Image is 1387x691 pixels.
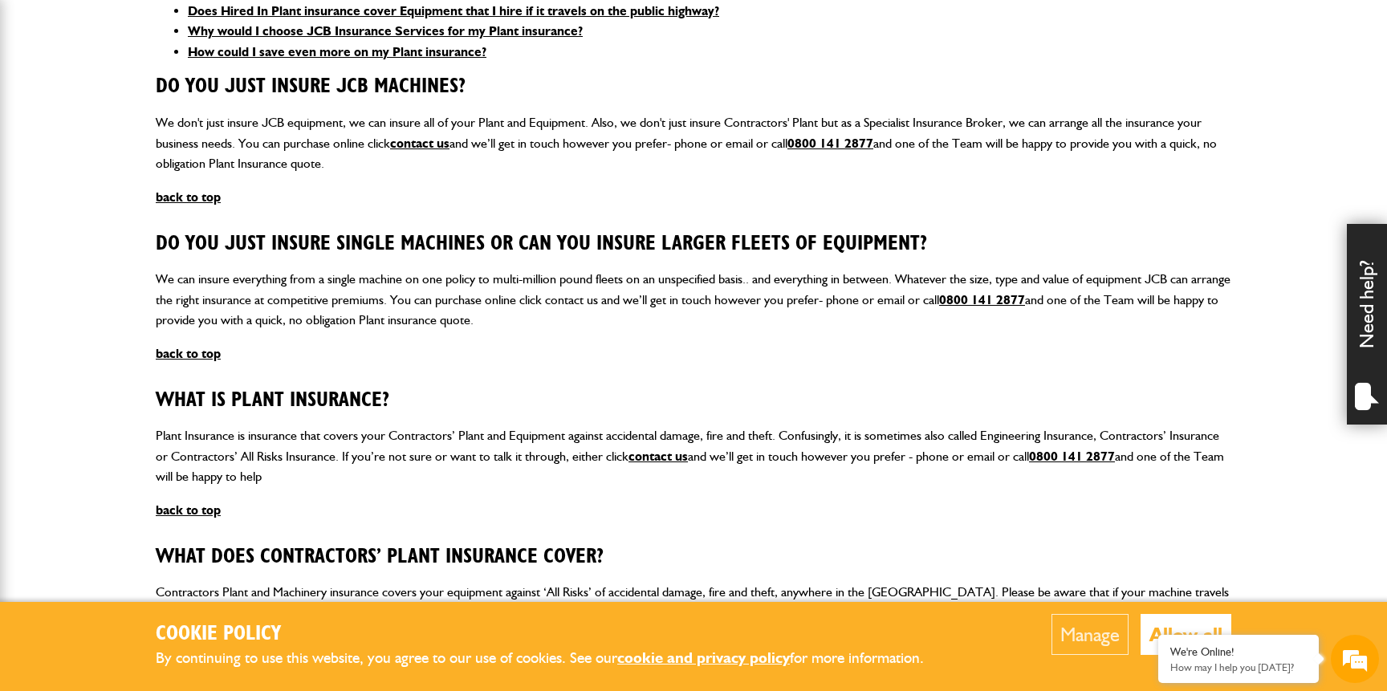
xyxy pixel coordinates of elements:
[787,136,873,151] a: 0800 141 2877
[156,545,1231,570] h3: What does Contractors’ Plant Insurance cover?
[1170,645,1307,659] div: We're Online!
[617,648,790,667] a: cookie and privacy policy
[1051,614,1129,655] button: Manage
[156,112,1231,174] p: We don't just insure JCB equipment, we can insure all of your Plant and Equipment. Also, we don't...
[156,388,1231,413] h3: What is Plant Insurance?
[156,232,1231,257] h3: Do you just insure single machines or can you insure larger fleets of equipment?
[156,622,950,647] h2: Cookie Policy
[156,425,1231,487] p: Plant Insurance is insurance that covers your Contractors’ Plant and Equipment against accidental...
[156,346,221,361] a: back to top
[156,502,221,518] a: back to top
[156,582,1231,644] p: Contractors Plant and Machinery insurance covers your equipment against ‘All Risks’ of accidental...
[188,44,486,59] a: How could I save even more on my Plant insurance?
[1029,449,1115,464] a: 0800 141 2877
[1347,224,1387,425] div: Need help?
[156,75,1231,100] h3: Do you just insure JCB machines?
[1170,661,1307,673] p: How may I help you today?
[188,3,719,18] a: Does Hired In Plant insurance cover Equipment that I hire if it travels on the public highway?
[1141,614,1231,655] button: Allow all
[156,189,221,205] a: back to top
[628,449,688,464] a: contact us
[939,292,1025,307] a: 0800 141 2877
[390,136,449,151] a: contact us
[156,646,950,671] p: By continuing to use this website, you agree to our use of cookies. See our for more information.
[188,23,583,39] a: Why would I choose JCB Insurance Services for my Plant insurance?
[156,269,1231,331] p: We can insure everything from a single machine on one policy to multi-million pound fleets on an ...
